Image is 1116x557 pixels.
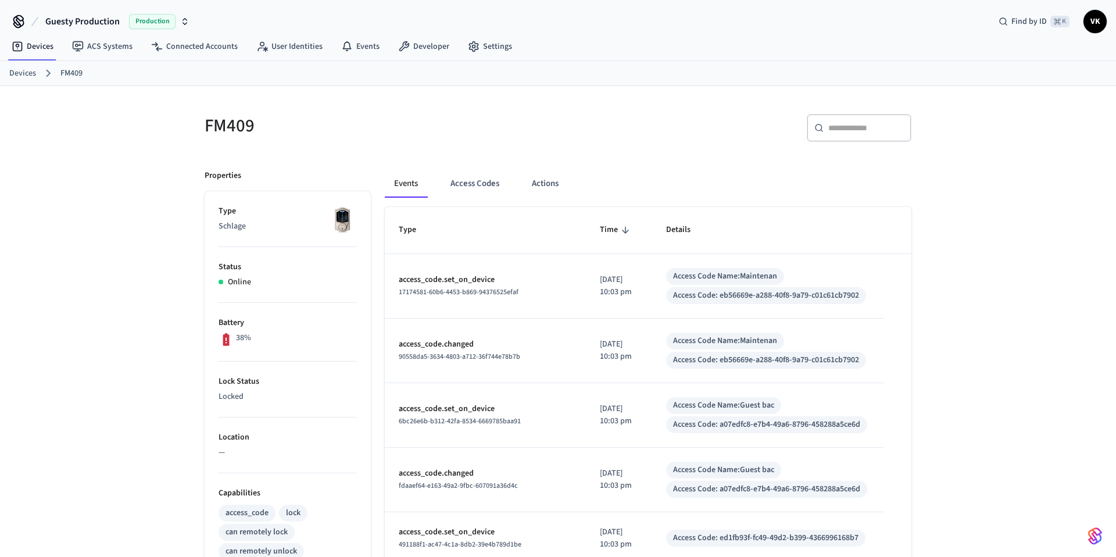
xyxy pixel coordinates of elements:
p: [DATE] 10:03 pm [600,274,638,298]
p: Lock Status [219,376,357,388]
button: Access Codes [441,170,509,198]
div: Access Code Name: Guest bac [673,399,774,412]
div: Access Code: a07edfc8-e7b4-49a6-8796-458288a5ce6d [673,419,860,431]
p: access_code.changed [399,467,572,480]
p: Location [219,431,357,444]
div: access_code [226,507,269,519]
h5: FM409 [205,114,551,138]
a: Developer [389,36,459,57]
span: 6bc26e6b-b312-42fa-8534-6669785baa91 [399,416,521,426]
p: access_code.set_on_device [399,526,572,538]
p: 38% [236,332,251,344]
div: ant example [385,170,911,198]
span: ⌘ K [1050,16,1069,27]
a: Settings [459,36,521,57]
a: Events [332,36,389,57]
a: Devices [2,36,63,57]
p: Online [228,276,251,288]
p: Status [219,261,357,273]
p: Schlage [219,220,357,233]
p: Properties [205,170,241,182]
p: [DATE] 10:03 pm [600,403,638,427]
div: Access Code Name: Maintenan [673,270,777,283]
a: FM409 [60,67,83,80]
div: Access Code: ed1fb93f-fc49-49d2-b399-4366996168b7 [673,532,859,544]
span: Type [399,221,431,239]
div: can remotely lock [226,526,288,538]
div: lock [286,507,301,519]
p: [DATE] 10:03 pm [600,338,638,363]
p: access_code.set_on_device [399,403,572,415]
span: Time [600,221,633,239]
p: Capabilities [219,487,357,499]
div: Access Code: a07edfc8-e7b4-49a6-8796-458288a5ce6d [673,483,860,495]
span: VK [1085,11,1106,32]
a: Devices [9,67,36,80]
div: Access Code: eb56669e-a288-40f8-9a79-c01c61cb7902 [673,354,859,366]
span: fdaaef64-e163-49a2-9fbc-607091a36d4c [399,481,518,491]
span: Guesty Production [45,15,120,28]
p: [DATE] 10:03 pm [600,526,638,551]
div: Access Code Name: Maintenan [673,335,777,347]
span: Find by ID [1011,16,1047,27]
div: Find by ID⌘ K [989,11,1079,32]
span: Details [666,221,706,239]
a: User Identities [247,36,332,57]
p: Type [219,205,357,217]
button: Events [385,170,427,198]
img: SeamLogoGradient.69752ec5.svg [1088,527,1102,545]
button: VK [1083,10,1107,33]
span: Production [129,14,176,29]
p: Locked [219,391,357,403]
span: 90558da5-3634-4803-a712-36f744e78b7b [399,352,520,362]
span: 17174581-60b6-4453-b869-94376525efaf [399,287,518,297]
div: Access Code Name: Guest bac [673,464,774,476]
div: Access Code: eb56669e-a288-40f8-9a79-c01c61cb7902 [673,290,859,302]
p: — [219,447,357,459]
a: ACS Systems [63,36,142,57]
p: [DATE] 10:03 pm [600,467,638,492]
img: Schlage Sense Smart Deadbolt with Camelot Trim, Front [328,205,357,234]
a: Connected Accounts [142,36,247,57]
p: Battery [219,317,357,329]
button: Actions [523,170,568,198]
span: 491188f1-ac47-4c1a-8db2-39e4b789d1be [399,540,521,549]
p: access_code.set_on_device [399,274,572,286]
p: access_code.changed [399,338,572,351]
